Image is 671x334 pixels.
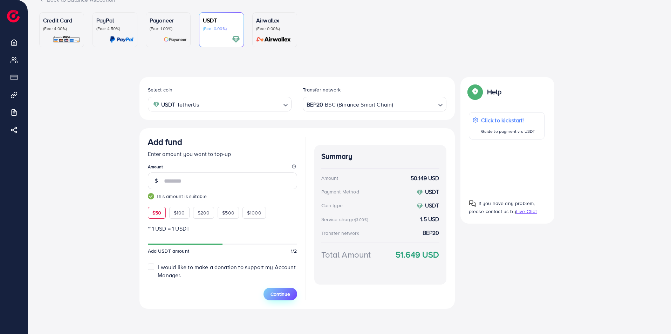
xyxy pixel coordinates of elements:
[203,26,240,32] p: (Fee: 0.00%)
[153,101,159,108] img: coin
[321,202,343,209] div: Coin type
[271,291,290,298] span: Continue
[307,100,323,110] strong: BEP20
[148,86,173,93] label: Select coin
[303,86,341,93] label: Transfer network
[481,127,535,136] p: Guide to payment via USDT
[148,164,297,172] legend: Amount
[150,26,187,32] p: (Fee: 1.00%)
[7,10,20,22] img: logo
[303,97,446,111] div: Search for option
[148,137,182,147] h3: Add fund
[469,86,481,98] img: Popup guide
[43,26,80,32] p: (Fee: 4.00%)
[164,35,187,43] img: card
[53,35,80,43] img: card
[321,175,338,182] div: Amount
[148,193,297,200] small: This amount is suitable
[148,150,297,158] p: Enter amount you want to top-up
[355,217,368,223] small: (3.00%)
[425,202,439,209] strong: USDT
[254,35,293,43] img: card
[96,26,133,32] p: (Fee: 4.50%)
[481,116,535,124] p: Click to kickstart!
[232,35,240,43] img: card
[148,193,154,199] img: guide
[43,16,80,25] p: Credit Card
[148,247,189,254] span: Add USDT amount
[263,288,297,300] button: Continue
[420,215,439,223] strong: 1.5 USD
[110,35,133,43] img: card
[201,99,280,110] input: Search for option
[411,174,439,182] strong: 50.149 USD
[425,188,439,196] strong: USDT
[150,16,187,25] p: Payoneer
[423,229,439,237] strong: BEP20
[291,247,297,254] span: 1/2
[158,263,295,279] span: I would like to make a donation to support my Account Manager.
[417,203,423,209] img: coin
[325,100,393,110] span: BSC (Binance Smart Chain)
[177,100,199,110] span: TetherUs
[198,209,210,216] span: $200
[321,230,360,237] div: Transfer network
[174,209,185,216] span: $100
[321,152,439,161] h4: Summary
[469,200,535,215] span: If you have any problem, please contact us by
[247,209,261,216] span: $1000
[222,209,234,216] span: $500
[487,88,502,96] p: Help
[321,248,371,261] div: Total Amount
[321,216,370,223] div: Service charge
[321,188,359,195] div: Payment Method
[256,16,293,25] p: Airwallex
[417,189,423,196] img: coin
[641,302,666,329] iframe: Chat
[148,97,292,111] div: Search for option
[96,16,133,25] p: PayPal
[256,26,293,32] p: (Fee: 0.00%)
[152,209,161,216] span: $50
[161,100,176,110] strong: USDT
[396,248,439,261] strong: 51.649 USD
[148,224,297,233] p: ~ 1 USD = 1 USDT
[394,99,435,110] input: Search for option
[203,16,240,25] p: USDT
[516,208,537,215] span: Live Chat
[469,200,476,207] img: Popup guide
